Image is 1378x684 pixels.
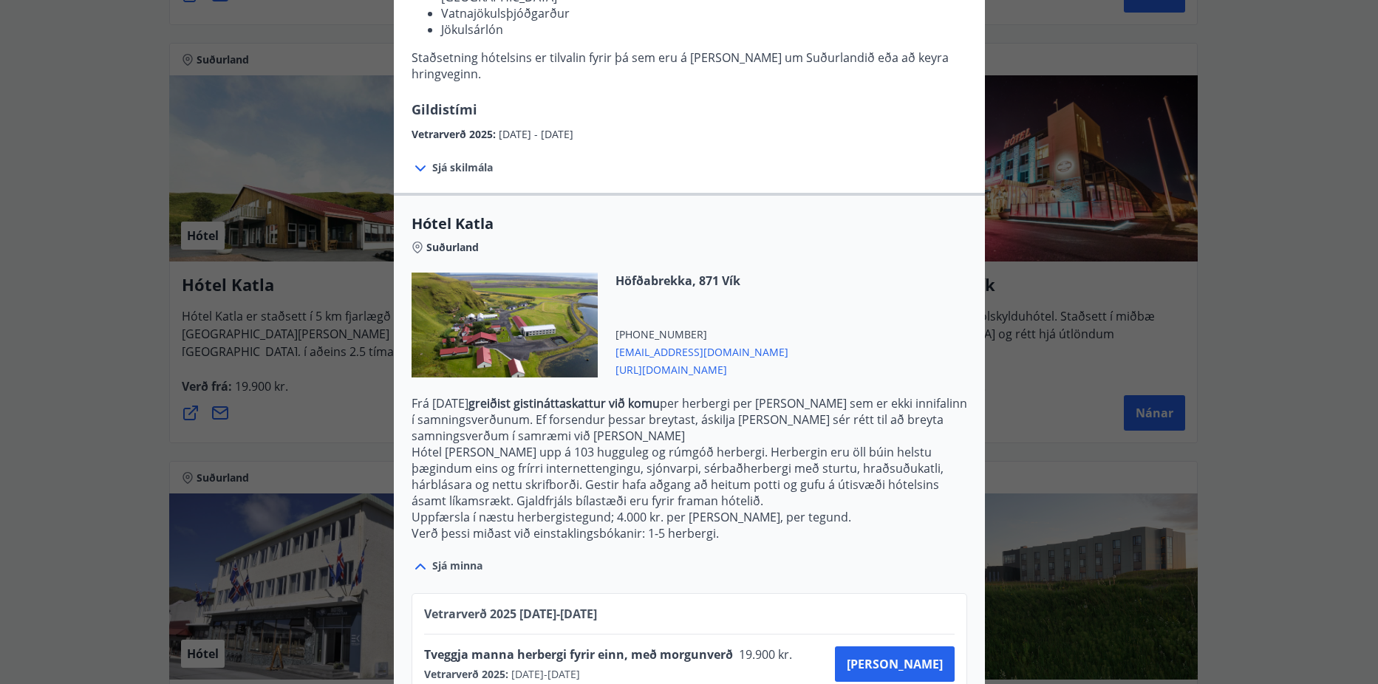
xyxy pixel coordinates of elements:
[412,213,967,234] span: Hótel Katla
[412,127,499,141] span: Vetrarverð 2025 :
[412,100,477,118] span: Gildistími
[499,127,573,141] span: [DATE] - [DATE]
[615,327,788,342] span: [PHONE_NUMBER]
[441,5,967,21] li: Vatnajökulsþjóðgarður
[432,160,493,175] span: Sjá skilmála
[412,49,967,82] p: Staðsetning hótelsins er tilvalin fyrir þá sem eru á [PERSON_NAME] um Suðurlandið eða að keyra hr...
[441,21,967,38] li: Jökulsárlón
[615,273,788,289] span: Höfðabrekka, 871 Vík
[426,240,479,255] span: Suðurland
[615,342,788,360] span: [EMAIL_ADDRESS][DOMAIN_NAME]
